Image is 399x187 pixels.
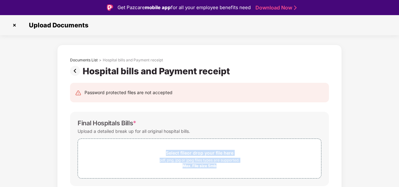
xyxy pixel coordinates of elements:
[183,163,216,168] div: Max. File size 5mb
[160,157,239,163] div: pdf, png, jpg or jpeg files types are supported.
[23,21,91,29] span: Upload Documents
[75,90,81,96] img: svg+xml;base64,PHN2ZyB4bWxucz0iaHR0cDovL3d3dy53My5vcmcvMjAwMC9zdmciIHdpZHRoPSIyNCIgaGVpZ2h0PSIyNC...
[145,4,171,10] strong: mobile app
[103,58,163,63] div: Hospital bills and Payment receipt
[70,66,83,76] img: svg+xml;base64,PHN2ZyBpZD0iUHJldi0zMngzMiIgeG1sbnM9Imh0dHA6Ly93d3cudzMub3JnLzIwMDAvc3ZnIiB3aWR0aD...
[118,4,251,11] div: Get Pazcare for all your employee benefits need
[166,149,233,157] div: or drop your file here
[107,4,113,11] img: Logo
[83,66,232,76] div: Hospital bills and Payment receipt
[70,58,98,63] div: Documents List
[99,58,101,63] div: >
[255,4,295,11] a: Download Now
[166,150,187,156] span: Select file
[78,127,190,135] div: Upload a detailed break up for all original hospital bills.
[78,144,321,173] span: Select fileor drop your file herepdf, png, jpg or jpeg files types are supported.Max. File size 5mb
[78,119,136,127] div: Final Hospitals Bills
[85,89,172,96] div: Password protected files are not accepted
[9,20,19,30] img: svg+xml;base64,PHN2ZyBpZD0iQ3Jvc3MtMzJ4MzIiIHhtbG5zPSJodHRwOi8vd3d3LnczLm9yZy8yMDAwL3N2ZyIgd2lkdG...
[294,4,297,11] img: Stroke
